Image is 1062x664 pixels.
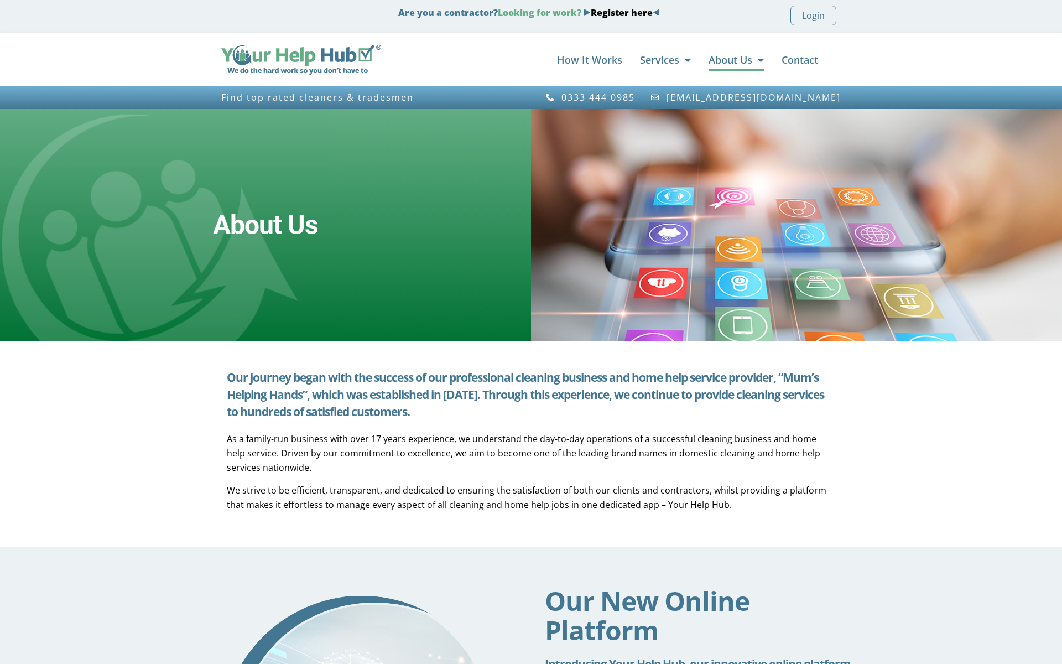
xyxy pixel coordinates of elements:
[221,92,525,102] h3: Find top rated cleaners & tradesmen
[782,49,818,71] a: Contact
[584,9,591,16] img: Blue Arrow - Right
[650,92,841,102] a: [EMAIL_ADDRESS][DOMAIN_NAME]
[227,369,835,421] h5: Our journey began with the success of our professional cleaning business and home help service pr...
[557,49,622,71] a: How It Works
[498,7,581,19] span: Looking for work?
[221,45,381,75] img: Your Help Hub Wide Logo
[545,92,635,102] a: 0333 444 0985
[640,49,691,71] a: Services
[213,209,318,241] h2: About Us
[545,586,857,645] h2: Our New Online Platform
[802,8,825,23] span: Login
[591,7,653,19] a: Register here
[392,49,818,71] nav: Menu
[559,92,635,102] span: 0333 444 0985
[227,483,835,512] p: We strive to be efficient, transparent, and dedicated to ensuring the satisfaction of both our cl...
[398,7,660,19] strong: Are you a contractor?
[790,6,836,25] a: Login
[227,432,835,475] p: As a family-run business with over 17 years experience, we understand the day-to-day operations o...
[653,9,660,16] img: Blue Arrow - Left
[709,49,764,71] a: About Us
[664,92,841,102] span: [EMAIL_ADDRESS][DOMAIN_NAME]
